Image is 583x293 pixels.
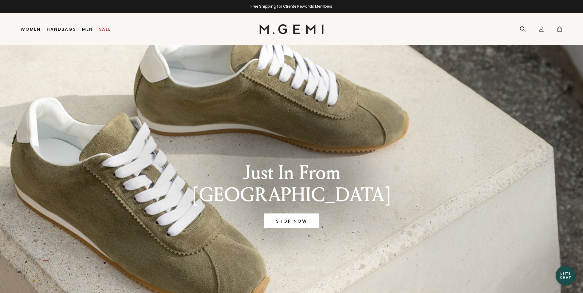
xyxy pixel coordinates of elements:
div: Just In From [GEOGRAPHIC_DATA] [185,162,398,206]
a: Men [82,27,93,32]
a: Sale [99,27,111,32]
img: M.Gemi [259,24,324,34]
a: Banner primary button [264,213,319,228]
div: Let's Chat [556,272,575,279]
a: Handbags [47,27,76,32]
a: Women [21,27,41,32]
